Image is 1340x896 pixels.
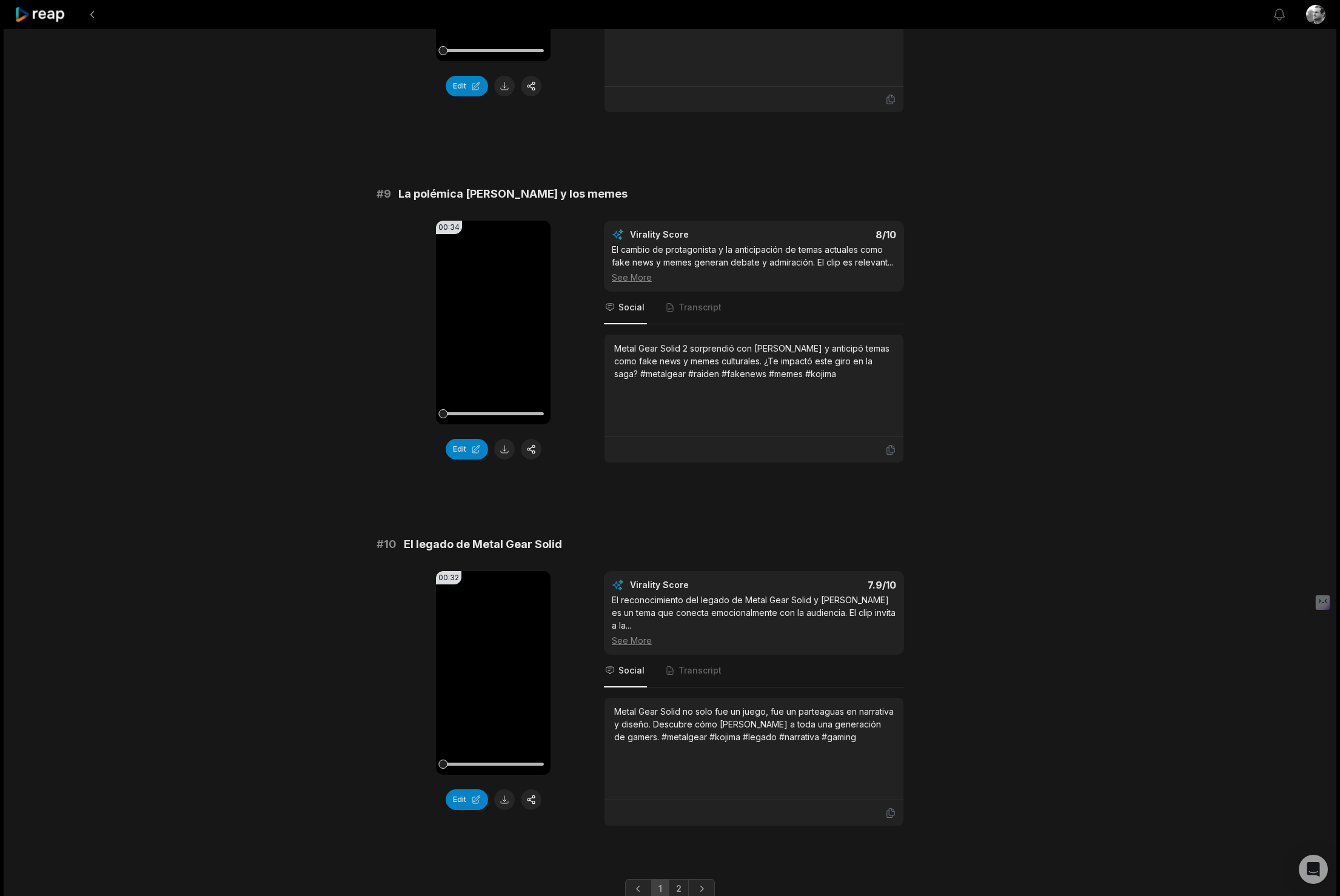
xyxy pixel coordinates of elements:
span: # 10 [377,536,397,553]
button: Edit [446,789,488,810]
span: Social [618,664,645,677]
nav: Tabs [604,655,904,687]
button: Edit [446,439,488,460]
span: La polémica [PERSON_NAME] y los memes [398,186,628,202]
div: Open Intercom Messenger [1299,855,1328,884]
div: Metal Gear Solid no solo fue un juego, fue un parteaguas en narrativa y diseño. Descubre cómo [PE... [614,705,894,743]
div: 7.9 /10 [766,579,897,591]
div: El reconocimiento del legado de Metal Gear Solid y [PERSON_NAME] es un tema que conecta emocional... [612,593,896,647]
div: Virality Score [630,229,760,241]
span: Transcript [678,301,722,313]
div: 8 /10 [766,229,897,241]
div: El cambio de protagonista y la anticipación de temas actuales como fake news y memes generan deba... [612,243,896,284]
video: Your browser does not support mp4 format. [436,221,551,424]
div: See More [612,271,896,284]
span: # 9 [377,186,391,202]
div: Metal Gear Solid 2 sorprendió con [PERSON_NAME] y anticipó temas como fake news y memes culturale... [614,342,894,380]
video: Your browser does not support mp4 format. [436,571,551,775]
span: El legado de Metal Gear Solid [404,536,562,553]
nav: Tabs [604,292,904,324]
button: Edit [446,76,488,96]
div: See More [612,634,896,647]
span: Social [618,301,645,313]
div: Virality Score [630,579,760,591]
span: Transcript [678,664,722,677]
